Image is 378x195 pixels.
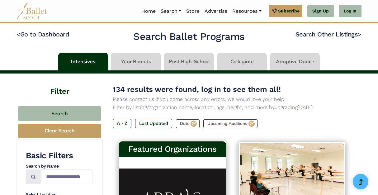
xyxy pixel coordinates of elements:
a: Search Other Listings> [295,31,361,38]
li: Intensives [57,53,110,70]
span: 134 results were found, log in to see them all! [113,85,281,94]
a: Search [158,5,184,18]
a: <Go to Dashboard [17,31,69,38]
a: Subscribe [269,5,302,17]
button: Search [18,106,101,121]
p: Filter by listing/organization name, location, age, height, and more by [DATE]! [113,103,352,112]
label: A - Z [113,119,131,128]
a: Log In [339,5,361,17]
h2: Search Ballet Programs [133,30,244,43]
a: Sign Up [307,5,334,17]
a: Store [184,5,202,18]
h4: Search by Name [26,163,92,169]
li: Collegiate [215,53,268,70]
li: Year Rounds [110,53,163,70]
a: upgrading [275,104,298,110]
label: Date [176,119,200,128]
span: Subscribe [278,7,300,14]
a: Home [139,5,158,18]
code: > [358,30,361,38]
li: Adaptive Dance [268,53,321,70]
code: < [17,30,20,38]
h3: Basic Filters [26,150,92,161]
label: Last Updated [135,119,172,128]
h4: Filter [17,74,103,97]
img: gem.svg [272,7,277,14]
label: Upcoming Auditions [203,119,258,128]
button: Clear Search [18,124,101,138]
li: Post High-School [163,53,215,70]
input: Search by names... [41,169,92,184]
p: Please contact us if you come across any errors, we would love your help! [113,95,352,103]
a: Resources [230,5,264,18]
h3: Featured Organizations [124,144,221,155]
a: Advertise [202,5,230,18]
